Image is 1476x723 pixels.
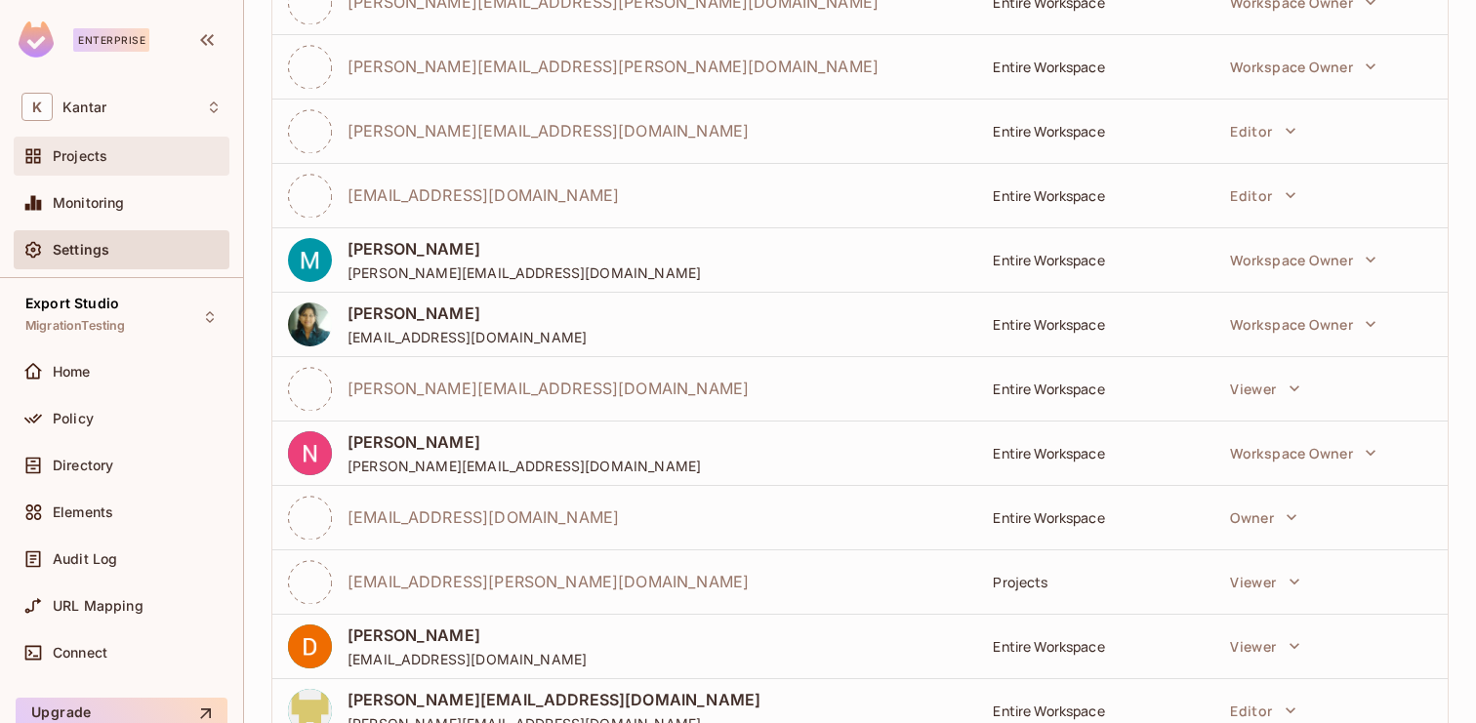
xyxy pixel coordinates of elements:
button: Workspace Owner [1220,304,1386,343]
div: Enterprise [73,28,149,52]
span: Projects [53,148,107,164]
span: [PERSON_NAME] [348,302,587,324]
span: Export Studio [25,296,119,311]
img: ACg8ocKABouR_5kVCWZ4R9BYAxUVXaqqCmwn4aqMz3RwN6V63cR2Rw=s96-c [288,238,332,282]
div: Entire Workspace [993,58,1197,76]
button: Viewer [1220,626,1309,665]
span: [PERSON_NAME][EMAIL_ADDRESS][DOMAIN_NAME] [348,378,749,399]
img: ACg8ocKZbBeZ3ZQFKu3QcJWd0va88p9ufapdK_DTWV6jB5d1ZQMOz96y=s96-c [288,302,332,346]
span: Monitoring [53,195,125,211]
span: [PERSON_NAME] [348,431,701,453]
div: Entire Workspace [993,380,1197,398]
span: [PERSON_NAME][EMAIL_ADDRESS][DOMAIN_NAME] [348,263,701,282]
span: [PERSON_NAME][EMAIL_ADDRESS][PERSON_NAME][DOMAIN_NAME] [348,56,879,77]
div: Entire Workspace [993,702,1197,720]
button: Editor [1220,176,1305,215]
div: Entire Workspace [993,637,1197,656]
span: URL Mapping [53,598,143,614]
span: Home [53,364,91,380]
span: [EMAIL_ADDRESS][DOMAIN_NAME] [348,184,619,206]
div: Projects [993,573,1197,591]
span: [EMAIL_ADDRESS][DOMAIN_NAME] [348,328,587,346]
button: Workspace Owner [1220,47,1386,86]
span: Settings [53,242,109,258]
img: ACg8ocJrhavpCxnQBrUVewt-QsVpPGyGcJmQpHj3cpixgePIIBMz6Q=s96-c [288,431,332,475]
button: Viewer [1220,369,1309,408]
span: K [21,93,53,121]
span: Audit Log [53,551,117,567]
span: MigrationTesting [25,318,125,334]
span: Elements [53,504,113,520]
span: [PERSON_NAME] [348,624,587,646]
span: [PERSON_NAME][EMAIL_ADDRESS][DOMAIN_NAME] [348,689,760,710]
img: ACg8ocJkp8ndKmqAfNNRYDzpq_BowjFCWhCfB0tJiSaHwnADhm1Dwn4=s96-c [288,624,332,668]
span: [EMAIL_ADDRESS][PERSON_NAME][DOMAIN_NAME] [348,571,749,592]
span: Workspace: Kantar [62,100,106,115]
span: Connect [53,645,107,661]
span: [EMAIL_ADDRESS][DOMAIN_NAME] [348,506,619,528]
div: Entire Workspace [993,444,1197,462]
div: Entire Workspace [993,251,1197,269]
button: Workspace Owner [1220,240,1386,279]
span: [PERSON_NAME] [348,238,701,260]
div: Entire Workspace [993,315,1197,334]
button: Editor [1220,111,1305,150]
button: Workspace Owner [1220,433,1386,472]
button: Viewer [1220,562,1309,601]
span: [PERSON_NAME][EMAIL_ADDRESS][DOMAIN_NAME] [348,120,749,141]
span: Policy [53,411,94,426]
span: [PERSON_NAME][EMAIL_ADDRESS][DOMAIN_NAME] [348,457,701,475]
img: SReyMgAAAABJRU5ErkJggg== [19,21,54,58]
span: Directory [53,458,113,473]
div: Entire Workspace [993,122,1197,141]
div: Entire Workspace [993,508,1197,527]
button: Owner [1220,498,1307,537]
span: [EMAIL_ADDRESS][DOMAIN_NAME] [348,650,587,668]
div: Entire Workspace [993,186,1197,205]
